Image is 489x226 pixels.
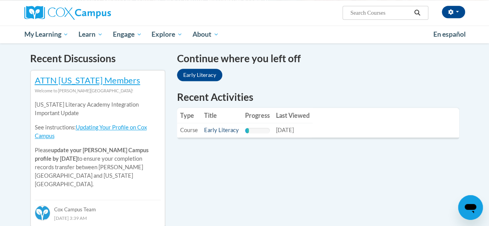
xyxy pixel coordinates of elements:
h4: Recent Discussions [30,51,165,66]
a: Early Literacy [204,127,239,133]
span: [DATE] [276,127,294,133]
a: Learn [73,25,108,43]
span: En español [433,30,466,38]
a: Engage [108,25,147,43]
a: About [187,25,224,43]
a: Cox Campus [24,6,164,20]
span: My Learning [24,30,68,39]
input: Search Courses [349,8,411,17]
th: Title [201,108,242,123]
a: My Learning [19,25,74,43]
div: Cox Campus Team [35,200,161,214]
p: [US_STATE] Literacy Academy Integration Important Update [35,100,161,117]
a: ATTN [US_STATE] Members [35,75,140,85]
span: About [193,30,219,39]
a: Updating Your Profile on Cox Campus [35,124,147,139]
div: Main menu [19,25,471,43]
th: Last Viewed [273,108,313,123]
div: Please to ensure your completion records transfer between [PERSON_NAME][GEOGRAPHIC_DATA] and [US_... [35,95,161,194]
button: Account Settings [442,6,465,18]
b: update your [PERSON_NAME] Campus profile by [DATE] [35,147,148,162]
iframe: Button to launch messaging window [458,195,483,220]
img: Cox Campus [24,6,111,20]
a: En español [428,26,471,42]
div: Welcome to [PERSON_NAME][GEOGRAPHIC_DATA]! [35,87,161,95]
span: Learn [78,30,103,39]
span: Engage [113,30,142,39]
span: Explore [152,30,182,39]
span: Course [180,127,198,133]
a: Early Literacy [177,69,222,81]
th: Progress [242,108,273,123]
div: Progress, % [245,128,249,133]
div: [DATE] 3:39 AM [35,214,161,222]
h4: Continue where you left off [177,51,459,66]
h1: Recent Activities [177,90,459,104]
button: Search [411,8,423,17]
a: Explore [147,25,187,43]
img: Cox Campus Team [35,205,50,221]
th: Type [177,108,201,123]
p: See instructions: [35,123,161,140]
